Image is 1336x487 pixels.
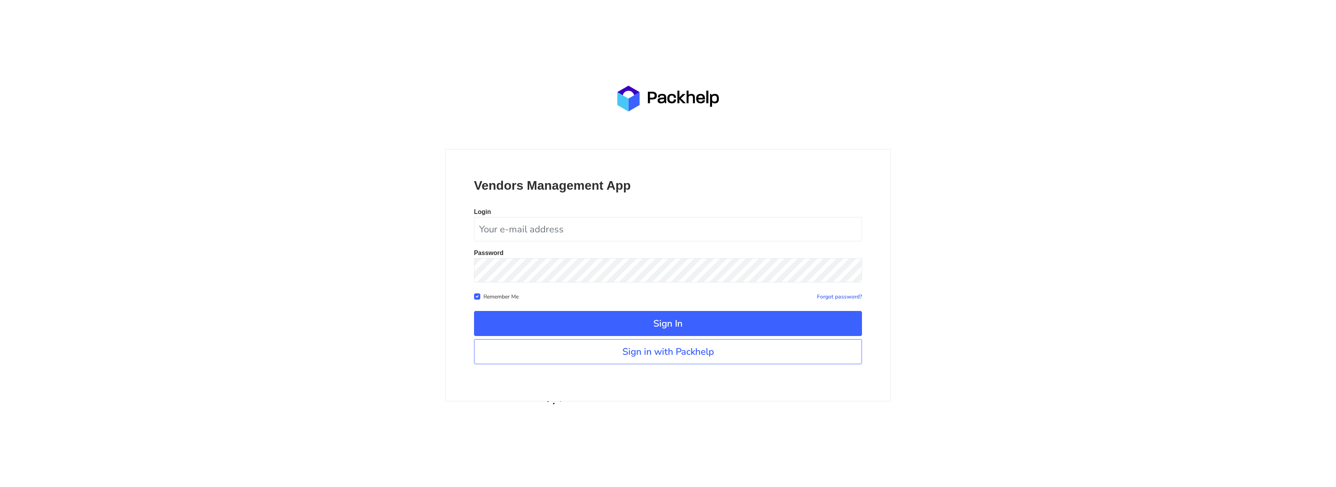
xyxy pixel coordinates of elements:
[474,339,862,364] a: Sign in with Packhelp
[474,209,862,215] p: Login
[474,311,862,336] button: Sign In
[483,292,519,300] label: Remember Me
[474,178,862,193] p: Vendors Management App
[474,250,862,256] p: Password
[817,293,862,300] a: Forgot password?
[474,217,862,241] input: Your e-mail address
